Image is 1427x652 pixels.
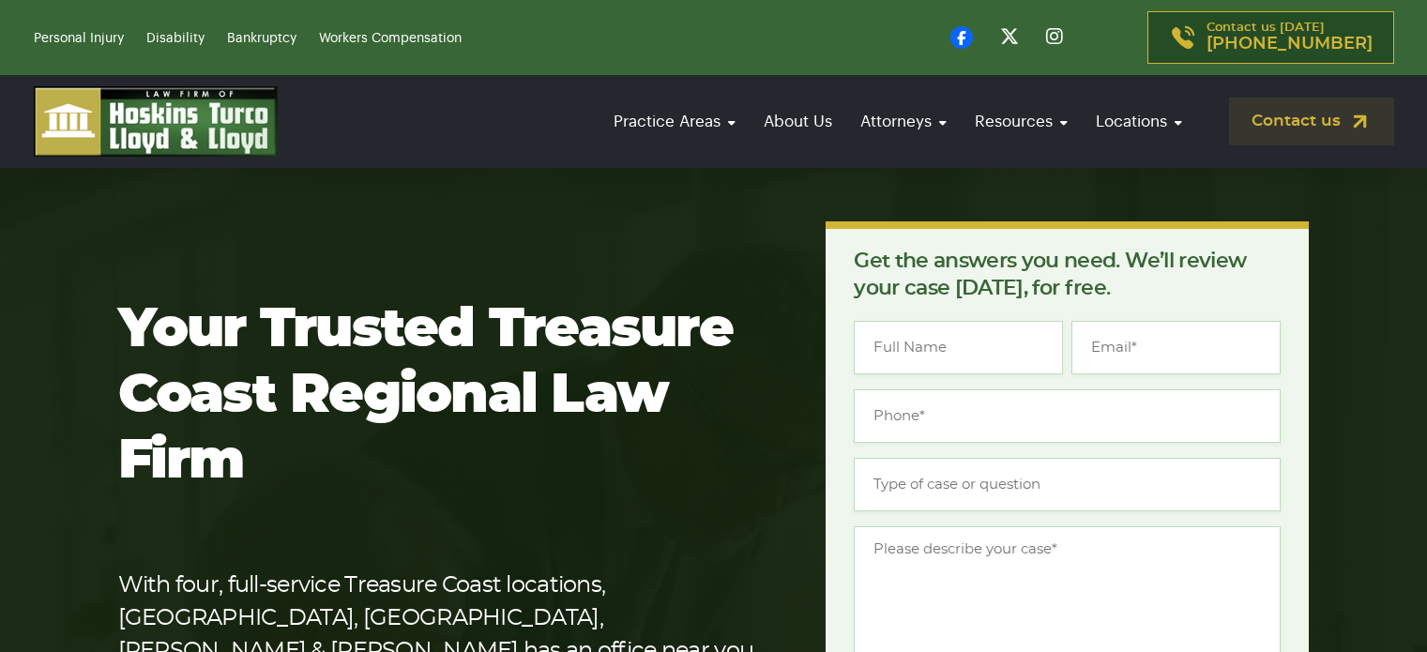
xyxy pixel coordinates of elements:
[1086,95,1192,148] a: Locations
[604,95,745,148] a: Practice Areas
[854,321,1063,374] input: Full Name
[1207,35,1373,53] span: [PHONE_NUMBER]
[319,32,462,45] a: Workers Compensation
[754,95,842,148] a: About Us
[118,297,767,494] h1: Your Trusted Treasure Coast Regional Law Firm
[1229,98,1394,145] a: Contact us
[854,389,1281,443] input: Phone*
[854,458,1281,511] input: Type of case or question
[1207,22,1373,53] p: Contact us [DATE]
[854,248,1281,302] p: Get the answers you need. We’ll review your case [DATE], for free.
[851,95,956,148] a: Attorneys
[965,95,1077,148] a: Resources
[34,32,124,45] a: Personal Injury
[227,32,296,45] a: Bankruptcy
[146,32,205,45] a: Disability
[1147,11,1394,64] a: Contact us [DATE][PHONE_NUMBER]
[34,86,278,157] img: logo
[1071,321,1281,374] input: Email*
